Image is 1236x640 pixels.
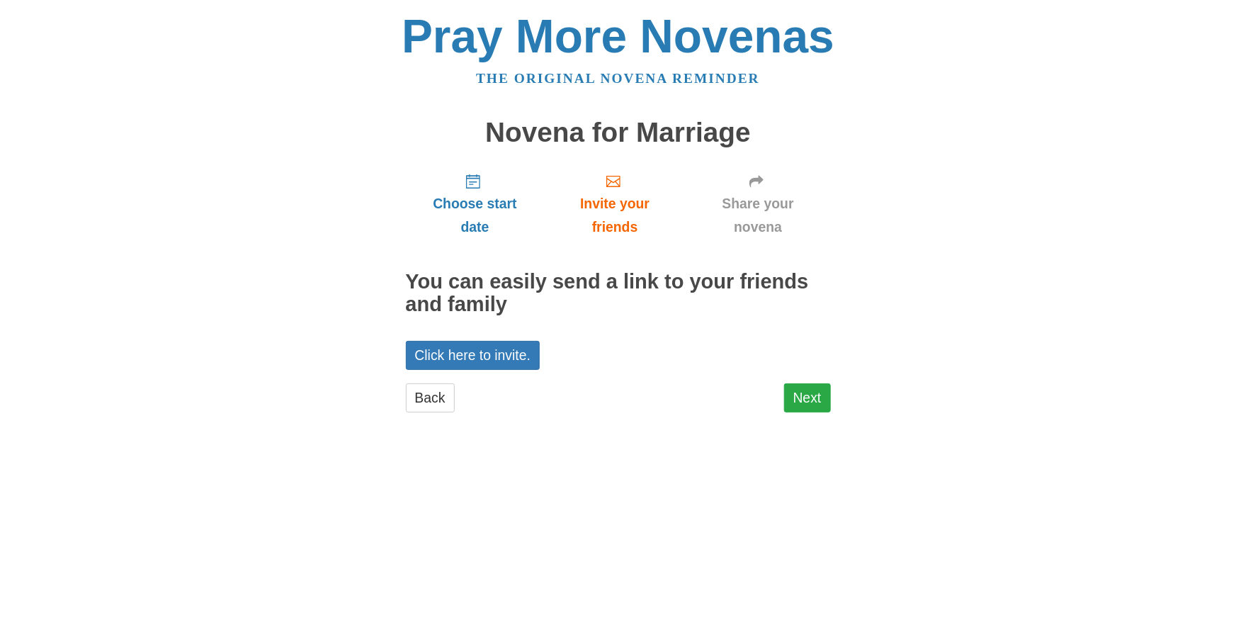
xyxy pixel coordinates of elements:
[544,162,685,246] a: Invite your friends
[406,118,831,148] h1: Novena for Marriage
[476,71,760,86] a: The original novena reminder
[420,192,531,239] span: Choose start date
[558,192,671,239] span: Invite your friends
[406,162,545,246] a: Choose start date
[402,10,834,62] a: Pray More Novenas
[700,192,817,239] span: Share your novena
[406,383,455,412] a: Back
[406,271,831,316] h2: You can easily send a link to your friends and family
[784,383,831,412] a: Next
[406,341,540,370] a: Click here to invite.
[686,162,831,246] a: Share your novena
